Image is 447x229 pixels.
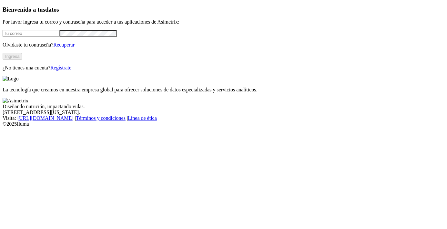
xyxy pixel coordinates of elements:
[3,98,28,104] img: Asimetrix
[17,115,74,121] a: [URL][DOMAIN_NAME]
[128,115,157,121] a: Línea de ética
[3,87,444,93] p: La tecnología que creamos en nuestra empresa global para ofrecer soluciones de datos especializad...
[3,121,444,127] div: © 2025 Iluma
[53,42,75,47] a: Recuperar
[3,109,444,115] div: [STREET_ADDRESS][US_STATE].
[50,65,71,70] a: Regístrate
[3,76,19,82] img: Logo
[3,53,22,60] button: Ingresa
[3,65,444,71] p: ¿No tienes una cuenta?
[3,19,444,25] p: Por favor ingresa tu correo y contraseña para acceder a tus aplicaciones de Asimetrix:
[45,6,59,13] span: datos
[3,104,444,109] div: Diseñando nutrición, impactando vidas.
[3,30,60,37] input: Tu correo
[3,42,444,48] p: Olvidaste tu contraseña?
[3,6,444,13] h3: Bienvenido a tus
[76,115,126,121] a: Términos y condiciones
[3,115,444,121] div: Visita : | |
